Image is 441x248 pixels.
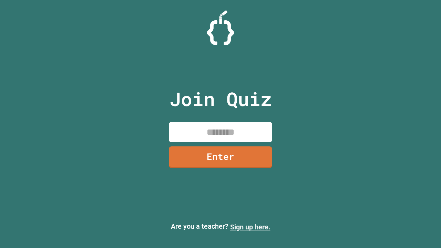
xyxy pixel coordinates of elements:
iframe: chat widget [412,220,434,241]
img: Logo.svg [207,10,234,45]
a: Enter [169,146,272,168]
a: Sign up here. [230,223,270,231]
iframe: chat widget [384,190,434,220]
p: Join Quiz [170,85,272,113]
p: Are you a teacher? [6,221,435,232]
